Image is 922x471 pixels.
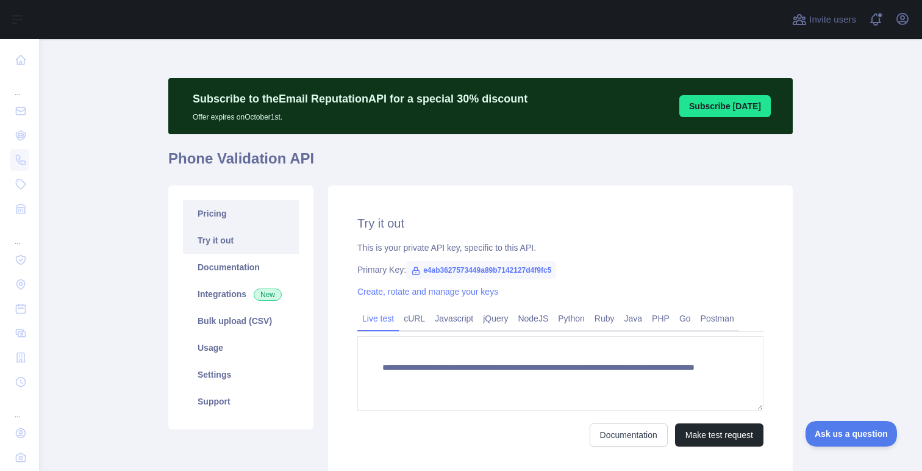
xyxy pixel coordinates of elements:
[183,361,299,388] a: Settings
[254,289,282,301] span: New
[357,309,399,328] a: Live test
[809,13,856,27] span: Invite users
[183,281,299,307] a: Integrations New
[675,423,763,447] button: Make test request
[790,10,859,29] button: Invite users
[806,421,898,447] iframe: Toggle Customer Support
[478,309,513,328] a: jQuery
[10,73,29,98] div: ...
[10,395,29,420] div: ...
[183,200,299,227] a: Pricing
[357,215,763,232] h2: Try it out
[357,264,763,276] div: Primary Key:
[590,423,668,447] a: Documentation
[696,309,739,328] a: Postman
[406,261,556,279] span: e4ab3627573449a89b7142127d4f9fc5
[430,309,478,328] a: Javascript
[357,242,763,254] div: This is your private API key, specific to this API.
[679,95,771,117] button: Subscribe [DATE]
[193,90,527,107] p: Subscribe to the Email Reputation API for a special 30 % discount
[674,309,696,328] a: Go
[183,388,299,415] a: Support
[193,107,527,122] p: Offer expires on October 1st.
[183,334,299,361] a: Usage
[183,307,299,334] a: Bulk upload (CSV)
[357,287,498,297] a: Create, rotate and manage your keys
[399,309,430,328] a: cURL
[183,254,299,281] a: Documentation
[168,149,793,178] h1: Phone Validation API
[183,227,299,254] a: Try it out
[10,222,29,246] div: ...
[590,309,620,328] a: Ruby
[620,309,648,328] a: Java
[553,309,590,328] a: Python
[513,309,553,328] a: NodeJS
[647,309,674,328] a: PHP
